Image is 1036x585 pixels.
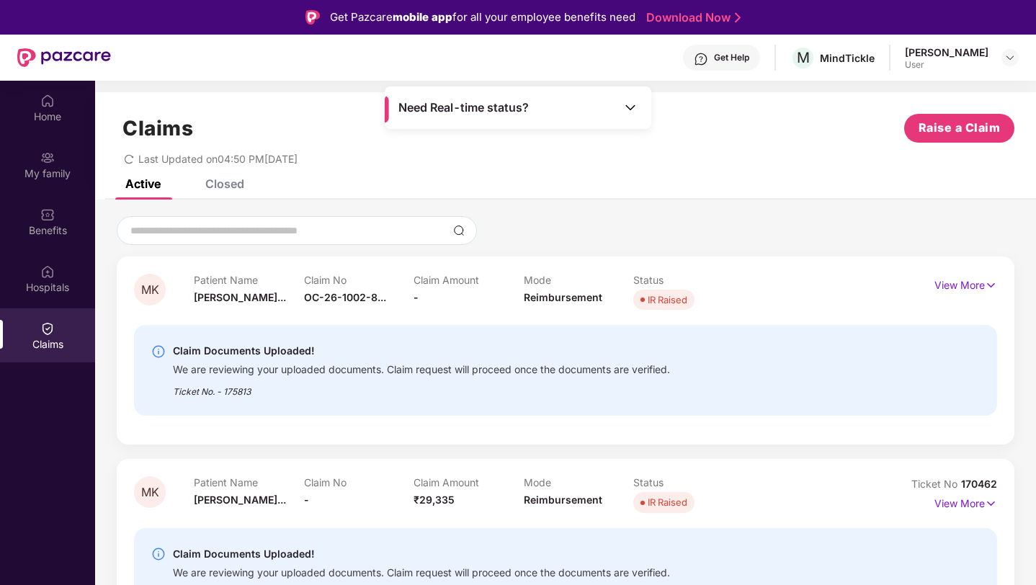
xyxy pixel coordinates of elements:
[205,177,244,191] div: Closed
[1004,52,1016,63] img: svg+xml;base64,PHN2ZyBpZD0iRHJvcGRvd24tMzJ4MzIiIHhtbG5zPSJodHRwOi8vd3d3LnczLm9yZy8yMDAwL3N2ZyIgd2...
[934,492,997,512] p: View More
[40,207,55,222] img: svg+xml;base64,PHN2ZyBpZD0iQmVuZWZpdHMiIHhtbG5zPSJodHRwOi8vd3d3LnczLm9yZy8yMDAwL3N2ZyIgd2lkdGg9Ij...
[151,547,166,561] img: svg+xml;base64,PHN2ZyBpZD0iSW5mby0yMHgyMCIgeG1sbnM9Imh0dHA6Ly93d3cudzMub3JnLzIwMDAvc3ZnIiB3aWR0aD...
[173,342,670,360] div: Claim Documents Uploaded!
[173,545,670,563] div: Claim Documents Uploaded!
[330,9,635,26] div: Get Pazcare for all your employee benefits need
[40,264,55,279] img: svg+xml;base64,PHN2ZyBpZD0iSG9zcGl0YWxzIiB4bWxucz0iaHR0cDovL3d3dy53My5vcmcvMjAwMC9zdmciIHdpZHRoPS...
[304,274,414,286] p: Claim No
[905,45,988,59] div: [PERSON_NAME]
[194,274,304,286] p: Patient Name
[40,321,55,336] img: svg+xml;base64,PHN2ZyBpZD0iQ2xhaW0iIHhtbG5zPSJodHRwOi8vd3d3LnczLm9yZy8yMDAwL3N2ZyIgd2lkdGg9IjIwIi...
[904,114,1014,143] button: Raise a Claim
[648,495,687,509] div: IR Raised
[524,291,602,303] span: Reimbursement
[735,10,741,25] img: Stroke
[797,49,810,66] span: M
[714,52,749,63] div: Get Help
[820,51,875,65] div: MindTickle
[414,476,524,488] p: Claim Amount
[633,476,743,488] p: Status
[414,274,524,286] p: Claim Amount
[141,486,159,499] span: MK
[124,153,134,165] span: redo
[194,291,286,303] span: [PERSON_NAME]...
[305,10,320,24] img: Logo
[393,10,452,24] strong: mobile app
[985,496,997,512] img: svg+xml;base64,PHN2ZyB4bWxucz0iaHR0cDovL3d3dy53My5vcmcvMjAwMC9zdmciIHdpZHRoPSIxNyIgaGVpZ2h0PSIxNy...
[414,494,455,506] span: ₹29,335
[623,100,638,115] img: Toggle Icon
[453,225,465,236] img: svg+xml;base64,PHN2ZyBpZD0iU2VhcmNoLTMyeDMyIiB4bWxucz0iaHR0cDovL3d3dy53My5vcmcvMjAwMC9zdmciIHdpZH...
[304,494,309,506] span: -
[919,119,1001,137] span: Raise a Claim
[304,476,414,488] p: Claim No
[194,476,304,488] p: Patient Name
[304,291,386,303] span: OC-26-1002-8...
[524,274,634,286] p: Mode
[911,478,961,490] span: Ticket No
[524,494,602,506] span: Reimbursement
[633,274,743,286] p: Status
[141,284,159,296] span: MK
[173,563,670,579] div: We are reviewing your uploaded documents. Claim request will proceed once the documents are verif...
[138,153,298,165] span: Last Updated on 04:50 PM[DATE]
[694,52,708,66] img: svg+xml;base64,PHN2ZyBpZD0iSGVscC0zMngzMiIgeG1sbnM9Imh0dHA6Ly93d3cudzMub3JnLzIwMDAvc3ZnIiB3aWR0aD...
[40,94,55,108] img: svg+xml;base64,PHN2ZyBpZD0iSG9tZSIgeG1sbnM9Imh0dHA6Ly93d3cudzMub3JnLzIwMDAvc3ZnIiB3aWR0aD0iMjAiIG...
[122,116,193,140] h1: Claims
[151,344,166,359] img: svg+xml;base64,PHN2ZyBpZD0iSW5mby0yMHgyMCIgeG1sbnM9Imh0dHA6Ly93d3cudzMub3JnLzIwMDAvc3ZnIiB3aWR0aD...
[125,177,161,191] div: Active
[17,48,111,67] img: New Pazcare Logo
[194,494,286,506] span: [PERSON_NAME]...
[173,360,670,376] div: We are reviewing your uploaded documents. Claim request will proceed once the documents are verif...
[398,100,529,115] span: Need Real-time status?
[524,476,634,488] p: Mode
[648,292,687,307] div: IR Raised
[173,376,670,398] div: Ticket No. - 175813
[414,291,419,303] span: -
[961,478,997,490] span: 170462
[40,151,55,165] img: svg+xml;base64,PHN2ZyB3aWR0aD0iMjAiIGhlaWdodD0iMjAiIHZpZXdCb3g9IjAgMCAyMCAyMCIgZmlsbD0ibm9uZSIgeG...
[985,277,997,293] img: svg+xml;base64,PHN2ZyB4bWxucz0iaHR0cDovL3d3dy53My5vcmcvMjAwMC9zdmciIHdpZHRoPSIxNyIgaGVpZ2h0PSIxNy...
[905,59,988,71] div: User
[646,10,736,25] a: Download Now
[934,274,997,293] p: View More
